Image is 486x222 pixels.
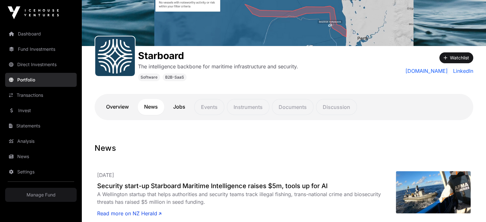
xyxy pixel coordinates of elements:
[97,171,396,179] p: [DATE]
[5,73,77,87] a: Portfolio
[97,181,396,190] a: Security start-up Starboard Maritime Intelligence raises $5m, tools up for AI
[5,188,77,202] a: Manage Fund
[5,149,77,164] a: News
[5,119,77,133] a: Statements
[100,99,468,115] nav: Tabs
[316,99,357,115] p: Discussion
[451,67,473,75] a: LinkedIn
[8,6,59,19] img: Icehouse Ventures Logo
[141,75,158,80] span: Software
[396,171,471,213] img: DGVVI57CDNBRLF6J5A5ONJP5UI.jpg
[138,99,164,115] a: News
[138,63,298,70] p: The intelligence backbone for maritime infrastructure and security.
[97,210,161,217] a: Read more on NZ Herald
[5,134,77,148] a: Analysis
[167,99,192,115] a: Jobs
[272,99,313,115] p: Documents
[227,99,269,115] p: Instruments
[138,50,298,61] h1: Starboard
[439,52,473,63] button: Watchlist
[95,143,473,153] h1: News
[5,103,77,118] a: Invest
[194,99,224,115] p: Events
[97,190,396,206] div: A Wellington startup that helps authorities and security teams track illegal fishing, trans-natio...
[100,99,135,115] a: Overview
[405,67,448,75] a: [DOMAIN_NAME]
[5,165,77,179] a: Settings
[454,191,486,222] iframe: Chat Widget
[165,75,184,80] span: B2B-SaaS
[5,27,77,41] a: Dashboard
[5,57,77,72] a: Direct Investments
[5,88,77,102] a: Transactions
[5,42,77,56] a: Fund Investments
[98,39,132,73] img: Starboard-Favicon.svg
